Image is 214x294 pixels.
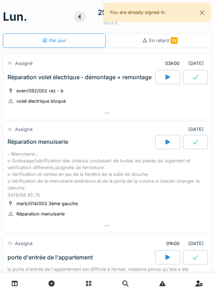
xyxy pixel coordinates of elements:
[98,7,123,18] div: 25 août
[15,240,32,247] div: Assigné
[7,266,207,279] div: la porte d'entrée de l'appartement est difficile à fermer, madame pense qu'elle a été déboitée (p...
[3,10,27,24] h1: lun.
[194,3,210,22] button: Close
[16,98,66,105] div: volet électrique bloqué
[170,37,178,44] span: 18
[149,38,178,43] span: En retard
[16,87,63,94] div: even/092/002 rez - b
[7,138,68,145] div: Réparation menuiserie
[166,240,179,247] div: 01h00
[16,200,78,207] div: marb/014/003 3ème gauche
[159,57,207,70] div: [DATE]
[15,126,32,133] div: Assigné
[7,254,93,261] div: porte d'entrée de l'appartement
[7,74,152,81] div: Réparation volet électrique - démontage + remontage
[15,60,32,67] div: Assigné
[103,18,118,26] div: 2025
[103,3,210,22] div: You are already signed in.
[7,151,207,198] div: - Menuiserie ; o Graissage/lubrification des châssis coulissant de toutes les pièces du logement ...
[188,126,207,133] div: [DATE]
[42,37,66,44] div: Par jour
[16,211,65,217] div: Réparation menuiserie
[165,60,179,67] div: 03h00
[160,237,207,250] div: [DATE]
